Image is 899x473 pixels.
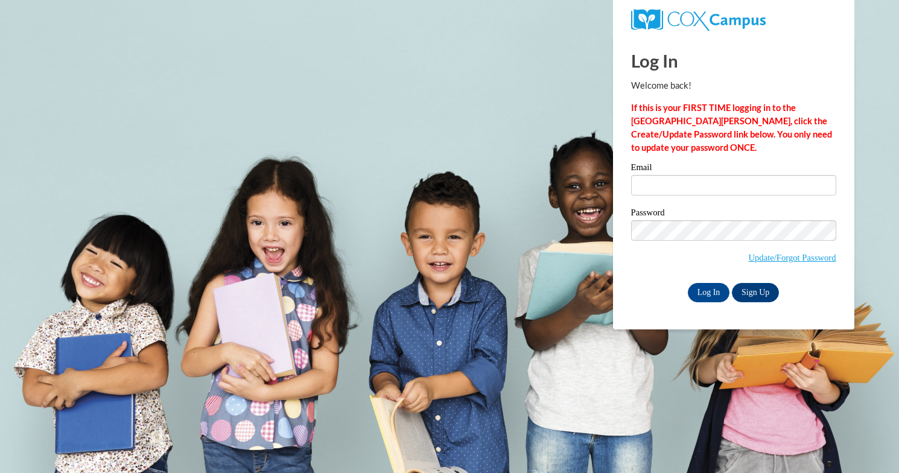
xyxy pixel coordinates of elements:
[631,103,832,153] strong: If this is your FIRST TIME logging in to the [GEOGRAPHIC_DATA][PERSON_NAME], click the Create/Upd...
[631,14,766,24] a: COX Campus
[688,283,730,302] input: Log In
[631,9,766,31] img: COX Campus
[748,253,836,262] a: Update/Forgot Password
[631,208,836,220] label: Password
[732,283,779,302] a: Sign Up
[631,48,836,73] h1: Log In
[631,79,836,92] p: Welcome back!
[631,163,836,175] label: Email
